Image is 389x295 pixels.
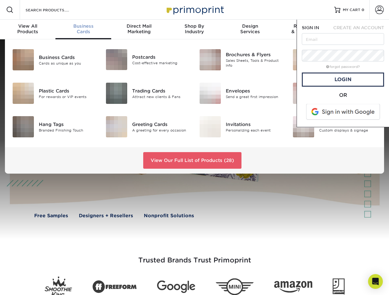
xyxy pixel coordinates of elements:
[111,23,167,29] span: Direct Mail
[278,23,333,34] div: & Templates
[278,20,333,39] a: Resources& Templates
[278,23,333,29] span: Resources
[2,276,52,293] iframe: Google Customer Reviews
[302,25,319,30] span: SIGN IN
[111,20,167,39] a: Direct MailMarketing
[333,278,345,295] img: Goodwill
[222,23,278,29] span: Design
[25,6,85,14] input: SEARCH PRODUCTS.....
[222,20,278,39] a: DesignServices
[167,23,222,34] div: Industry
[343,7,360,13] span: MY CART
[55,20,111,39] a: BusinessCards
[164,3,225,16] img: Primoprint
[167,23,222,29] span: Shop By
[362,8,364,12] span: 0
[368,274,383,289] div: Open Intercom Messenger
[143,152,241,169] a: View Our Full List of Products (28)
[55,23,111,34] div: Cards
[326,65,360,69] a: forgot password?
[14,242,375,272] h3: Trusted Brands Trust Primoprint
[302,73,384,87] a: Login
[55,23,111,29] span: Business
[333,25,384,30] span: CREATE AN ACCOUNT
[302,92,384,99] div: OR
[111,23,167,34] div: Marketing
[167,20,222,39] a: Shop ByIndustry
[222,23,278,34] div: Services
[157,281,195,293] img: Google
[274,281,312,293] img: Amazon
[302,33,384,45] input: Email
